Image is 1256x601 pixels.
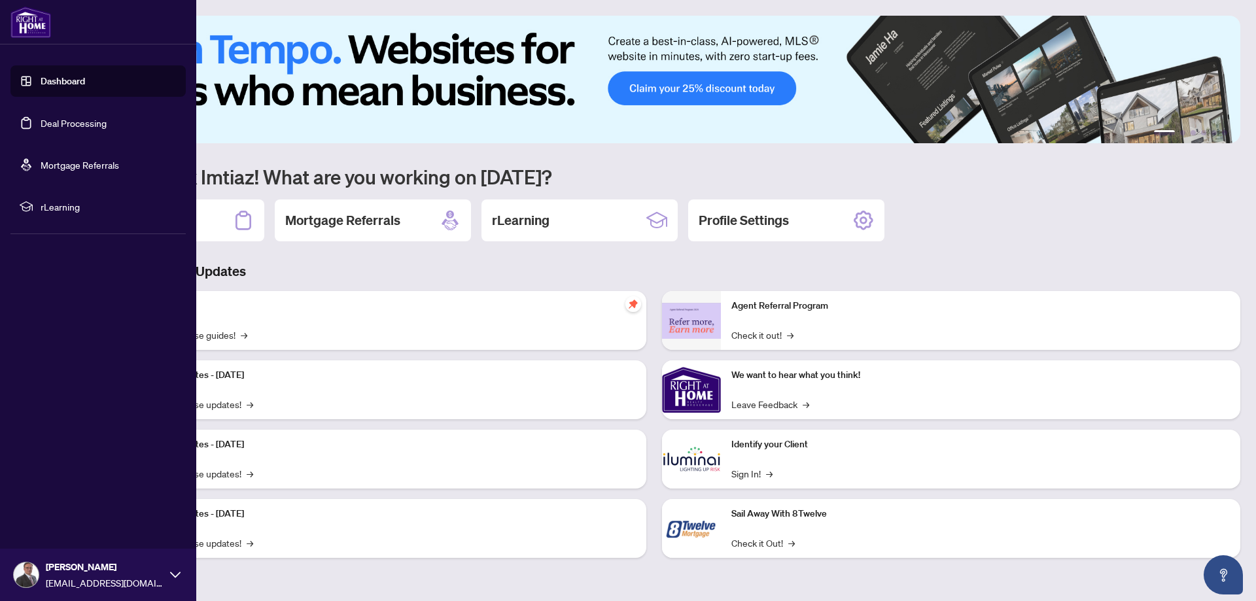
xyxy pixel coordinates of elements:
h2: rLearning [492,211,549,230]
span: → [241,328,247,342]
button: 4 [1201,130,1206,135]
span: → [247,536,253,550]
img: Agent Referral Program [662,303,721,339]
p: Identify your Client [731,438,1230,452]
span: pushpin [625,296,641,312]
span: [EMAIL_ADDRESS][DOMAIN_NAME] [46,575,164,590]
p: Self-Help [137,299,636,313]
h2: Profile Settings [699,211,789,230]
img: Slide 0 [68,16,1240,143]
p: Platform Updates - [DATE] [137,507,636,521]
span: → [247,397,253,411]
button: 1 [1154,130,1175,135]
p: Platform Updates - [DATE] [137,368,636,383]
span: → [787,328,794,342]
a: Check it out!→ [731,328,794,342]
img: We want to hear what you think! [662,360,721,419]
p: Agent Referral Program [731,299,1230,313]
a: Leave Feedback→ [731,397,809,411]
h3: Brokerage & Industry Updates [68,262,1240,281]
button: 2 [1180,130,1185,135]
button: 6 [1222,130,1227,135]
a: Sign In!→ [731,466,773,481]
span: → [803,397,809,411]
span: [PERSON_NAME] [46,560,164,574]
img: Sail Away With 8Twelve [662,499,721,558]
h2: Mortgage Referrals [285,211,400,230]
a: Check it Out!→ [731,536,795,550]
span: → [788,536,795,550]
a: Dashboard [41,75,85,87]
button: Open asap [1204,555,1243,594]
button: 5 [1212,130,1217,135]
p: Sail Away With 8Twelve [731,507,1230,521]
img: Profile Icon [14,562,39,587]
a: Deal Processing [41,117,107,129]
span: → [247,466,253,481]
h1: Welcome back Imtiaz! What are you working on [DATE]? [68,164,1240,189]
p: We want to hear what you think! [731,368,1230,383]
img: Identify your Client [662,430,721,489]
p: Platform Updates - [DATE] [137,438,636,452]
button: 3 [1191,130,1196,135]
img: logo [10,7,51,38]
a: Mortgage Referrals [41,159,119,171]
span: → [766,466,773,481]
span: rLearning [41,199,177,214]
